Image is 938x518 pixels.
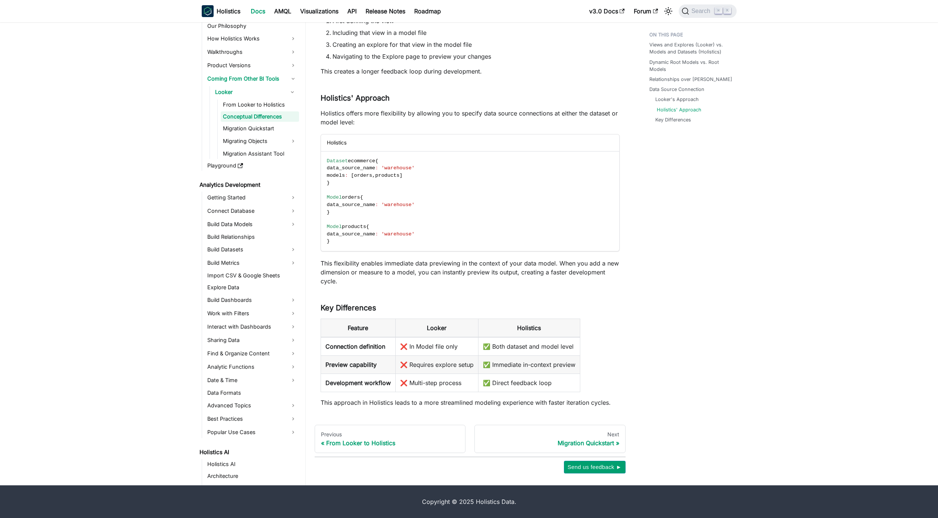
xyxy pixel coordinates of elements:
span: ] [399,173,402,178]
div: Copyright © 2025 Holistics Data. [233,497,705,506]
td: ❌ Multi-step process [395,374,478,392]
a: Holistics AI [205,459,299,469]
a: Looker's Approach [655,96,699,103]
span: Model [327,224,342,229]
a: Interact with Dashboards [205,321,299,333]
a: Explore Data [205,483,299,493]
a: Build Data Models [205,218,299,230]
h3: Holistics' Approach [321,94,620,103]
a: Forum [629,5,662,17]
a: Our Philosophy [205,21,299,31]
div: Holistics [321,134,619,151]
span: data_source_name [327,165,376,171]
span: products [342,224,366,229]
a: Best Practices [205,413,299,425]
h3: Key Differences [321,303,620,313]
span: : [345,173,348,178]
a: Conceptual Differences [221,111,299,122]
span: 'warehouse' [381,165,415,171]
span: models [327,173,345,178]
th: Looker [395,319,478,338]
a: Analytic Functions [205,361,299,373]
kbd: ⌘ [715,7,722,14]
p: This creates a longer feedback loop during development. [321,67,620,76]
span: data_source_name [327,231,376,237]
span: data_source_name [327,202,376,208]
a: AMQL [270,5,296,17]
td: ✅ Direct feedback loop [478,374,580,392]
span: : [375,165,378,171]
span: { [366,224,369,229]
a: Playground [205,160,299,171]
a: Migrating Objects [221,135,299,147]
span: ecommerce [348,158,375,164]
a: Product Versions [205,59,299,71]
a: Views and Explores (Looker) vs. Models and Datasets (Holistics) [649,41,732,55]
span: : [375,231,378,237]
a: PreviousFrom Looker to Holistics [315,425,466,453]
p: This approach in Holistics leads to a more streamlined modeling experience with faster iteration ... [321,398,620,407]
span: orders [342,195,360,200]
span: 'warehouse' [381,202,415,208]
a: Walkthroughs [205,46,299,58]
button: Collapse sidebar category 'Looker' [286,86,299,98]
div: Next [481,431,619,438]
a: Getting Started [205,192,299,203]
span: } [327,180,330,186]
p: Holistics offers more flexibility by allowing you to specify data source connections at either th... [321,109,620,127]
span: : [375,202,378,208]
a: Holistics AI [197,447,299,457]
a: Release Notes [361,5,410,17]
a: Relationships over [PERSON_NAME] [649,76,732,83]
a: Data Formats [205,388,299,398]
a: Visualizations [296,5,343,17]
img: Holistics [202,5,214,17]
strong: Connection definition [325,343,385,350]
a: Find & Organize Content [205,348,299,359]
th: Feature [321,319,395,338]
a: Roadmap [410,5,445,17]
a: Import CSV & Google Sheets [205,270,299,281]
p: This flexibility enables immediate data previewing in the context of your data model. When you ad... [321,259,620,286]
a: Analytics Development [197,180,299,190]
a: Build Dashboards [205,294,299,306]
li: Navigating to the Explore page to preview your changes [332,52,620,61]
a: API [343,5,361,17]
span: , [372,173,375,178]
a: Build Relationships [205,232,299,242]
span: } [327,209,330,215]
a: Date & Time [205,374,299,386]
a: Build Metrics [205,257,299,269]
span: Model [327,195,342,200]
span: orders [354,173,372,178]
a: Sharing Data [205,334,299,346]
a: Looker [213,86,286,98]
nav: Docs pages [315,425,626,453]
button: Search (Command+K) [679,4,736,18]
strong: Development workflow [325,379,391,387]
span: Send us feedback ► [568,462,622,472]
td: ❌ In Model file only [395,337,478,356]
a: From Looker to Holistics [221,100,299,110]
a: Architecture [205,471,299,481]
div: Previous [321,431,460,438]
a: Migration Quickstart [221,123,299,134]
span: Dataset [327,158,348,164]
span: } [327,238,330,244]
strong: Preview capability [325,361,377,368]
td: ✅ Both dataset and model level [478,337,580,356]
a: How Holistics Works [205,33,299,45]
span: products [375,173,399,178]
li: Including that view in a model file [332,28,620,37]
span: { [360,195,363,200]
span: { [375,158,378,164]
td: ❌ Requires explore setup [395,356,478,374]
kbd: K [724,7,731,14]
div: From Looker to Holistics [321,439,460,447]
a: Data Source Connection [649,86,704,93]
a: Popular Use Cases [205,426,299,438]
a: NextMigration Quickstart [474,425,626,453]
a: Explore Data [205,282,299,293]
button: Switch between dark and light mode (currently light mode) [662,5,674,17]
th: Holistics [478,319,580,338]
